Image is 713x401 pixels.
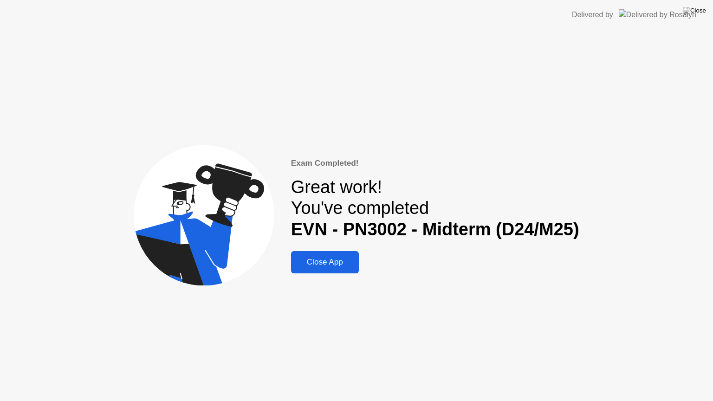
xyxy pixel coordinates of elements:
[294,258,356,267] div: Close App
[291,251,359,273] button: Close App
[572,9,613,20] div: Delivered by
[291,157,579,169] div: Exam Completed!
[619,9,696,20] img: Delivered by Rosalyn
[291,177,579,240] div: Great work! You've completed
[683,7,706,14] img: Close
[291,220,579,239] b: EVN - PN3002 - Midterm (D24/M25)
